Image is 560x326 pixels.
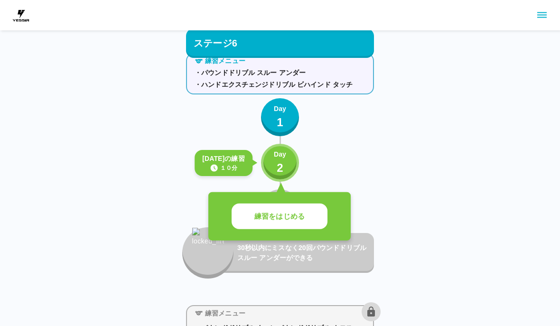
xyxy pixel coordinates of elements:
[195,80,365,90] p: ・ハンドエクスチェンジドリブル ビハインド タッチ
[11,6,30,25] img: dummy
[205,308,245,318] p: 練習メニュー
[182,227,233,279] button: locked_fire_icon
[202,154,245,164] p: [DATE]の練習
[195,68,365,78] p: ・パウンドドリブル スルー アンダー
[254,211,305,222] p: 練習をはじめる
[274,104,286,114] p: Day
[274,149,286,159] p: Day
[192,228,224,267] img: locked_fire_icon
[220,164,237,172] p: １０分
[534,7,550,23] button: sidemenu
[205,56,245,66] p: 練習メニュー
[232,204,327,230] button: 練習をはじめる
[277,159,283,177] p: 2
[261,98,299,136] button: Day1
[237,243,370,263] p: 30秒以内にミスなく20回パウンドドリブル スルー アンダーができる
[194,36,237,50] p: ステージ6
[277,114,283,131] p: 1
[261,144,299,182] button: Day2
